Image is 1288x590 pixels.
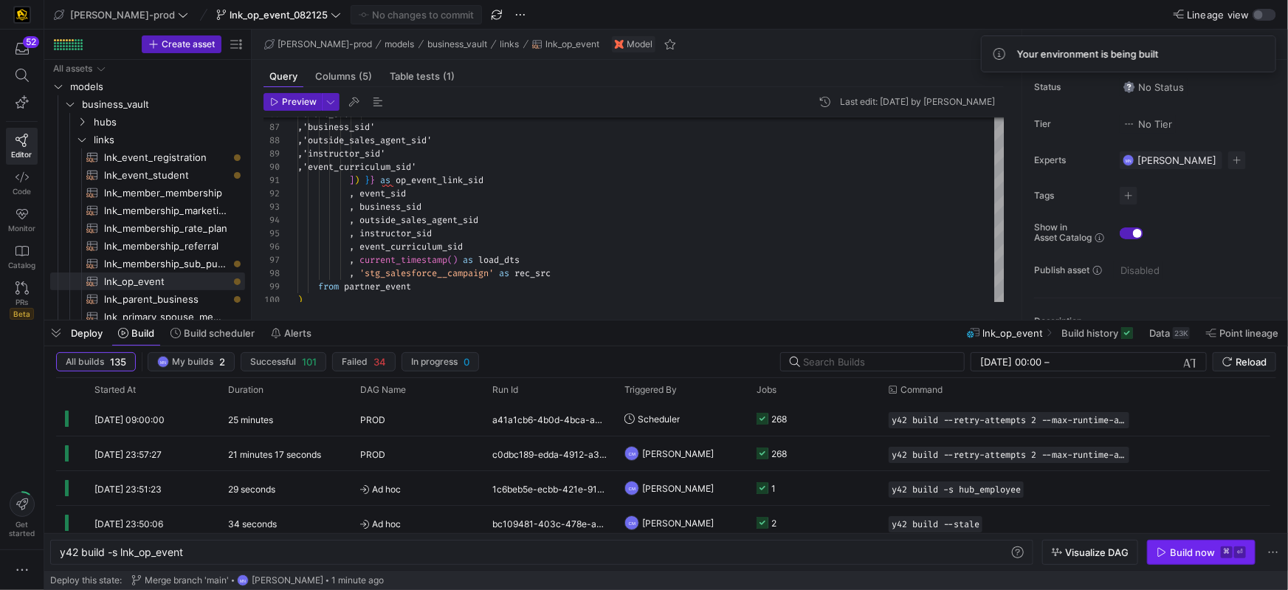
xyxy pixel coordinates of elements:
span: Triggered By [624,385,677,395]
span: (1) [443,72,455,81]
span: Build [131,327,154,339]
span: business_vault [427,39,487,49]
span: instructor_sid [359,227,432,239]
span: Point lineage [1219,327,1278,339]
a: lnk_membership_rate_plan​​​​​​​​​​ [50,219,245,237]
span: Columns [315,72,372,81]
span: ] [349,174,354,186]
kbd: ⏎ [1234,546,1246,558]
span: Tags [1034,191,1108,201]
div: Press SPACE to select this row. [50,95,245,113]
div: Press SPACE to select this row. [50,166,245,184]
span: [DATE] 23:50:06 [94,518,163,529]
span: , [349,254,354,266]
div: 97 [264,253,280,267]
div: 96 [264,240,280,253]
span: [PERSON_NAME] [642,436,714,471]
span: lnk_op_event​​​​​​​​​​ [104,273,228,290]
span: Monitor [8,224,35,233]
span: [PERSON_NAME]-prod [70,9,175,21]
button: Build [111,320,161,346]
span: 'stg_salesforce__campaign' [359,267,494,279]
div: Press SPACE to select this row. [50,308,245,326]
div: a41a1cb6-4b0d-4bca-a2c8-059278e02af8 [483,402,616,436]
div: 100 [264,293,280,306]
div: CM [624,446,639,461]
div: 88 [264,134,280,147]
div: Press SPACE to select this row. [50,272,245,290]
button: Point lineage [1199,320,1285,346]
span: lnk_membership_rate_plan​​​​​​​​​​ [104,220,228,237]
button: lnk_op_event [528,35,603,53]
span: PROD [360,437,385,472]
div: 268 [771,436,787,471]
button: Reload [1213,352,1276,371]
kbd: ⌘ [1221,546,1233,558]
div: 91 [264,174,280,187]
img: https://storage.googleapis.com/y42-prod-data-exchange/images/uAsz27BndGEK0hZWDFeOjoxA7jCwgK9jE472... [15,7,30,22]
span: Beta [10,308,34,320]
span: y42 build -s hub_employee [892,484,1021,495]
span: – [1044,356,1050,368]
button: Data23K [1143,320,1196,346]
div: bc109481-403c-478e-a488-251178bf8129 [483,506,616,540]
div: 2 [771,506,776,541]
a: lnk_primary_spouse_member_grouping​​​​​​​​​​ [50,308,245,326]
span: ( [447,254,452,266]
span: lnk_parent_business​​​​​​​​​​ [104,291,228,308]
div: Press SPACE to select this row. [50,255,245,272]
div: MN [157,356,169,368]
span: ,'instructor_sid' [297,148,385,159]
span: Tier [1034,119,1108,129]
a: Monitor [6,202,38,239]
span: Ad hoc [360,472,475,507]
span: Catalog [8,261,35,270]
button: No statusNo Status [1120,78,1188,97]
span: [DATE] 09:00:00 [94,414,165,425]
span: , [349,214,354,226]
div: Build now [1170,546,1215,558]
div: 94 [264,213,280,227]
input: Search Builds [803,356,952,368]
span: Started At [94,385,136,395]
a: lnk_member_membership​​​​​​​​​​ [50,184,245,202]
span: business_vault [82,96,243,113]
span: DAG Name [360,385,406,395]
y42-duration: 34 seconds [228,518,277,529]
span: from [318,281,339,292]
button: [PERSON_NAME]-prod [50,5,192,24]
div: 99 [264,280,280,293]
button: Build scheduler [164,320,261,346]
span: Deploy this state: [50,575,122,586]
div: Press SPACE to select this row. [50,78,245,95]
span: In progress [411,357,458,367]
div: 1 [771,471,776,506]
span: Create asset [162,39,215,49]
div: CM [624,481,639,495]
span: lnk_op_event [545,39,599,49]
span: } [365,174,370,186]
span: event_curriculum_sid [359,241,463,253]
y42-duration: 29 seconds [228,484,275,495]
span: 0 [464,356,469,368]
div: Press SPACE to select this row. [50,131,245,148]
div: Press SPACE to select this row. [50,148,245,166]
span: ,'outside_sales_agent_sid' [297,134,432,146]
span: Table tests [390,72,455,81]
span: Get started [9,520,35,538]
div: 23K [1173,327,1190,339]
span: Preview [282,97,317,107]
button: Merge branch 'main'MN[PERSON_NAME]1 minute ago [128,571,388,590]
span: [DATE] 23:51:23 [94,484,162,495]
span: lnk_op_event [983,327,1044,339]
a: lnk_op_event​​​​​​​​​​ [50,272,245,290]
span: , [349,241,354,253]
div: Press SPACE to select this row. [50,184,245,202]
span: Failed [342,357,368,367]
a: lnk_event_registration​​​​​​​​​​ [50,148,245,166]
span: Show in Asset Catalog [1034,222,1092,243]
input: End datetime [1053,356,1149,368]
span: models [70,78,243,95]
div: 52 [23,36,39,48]
span: Build scheduler [184,327,255,339]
